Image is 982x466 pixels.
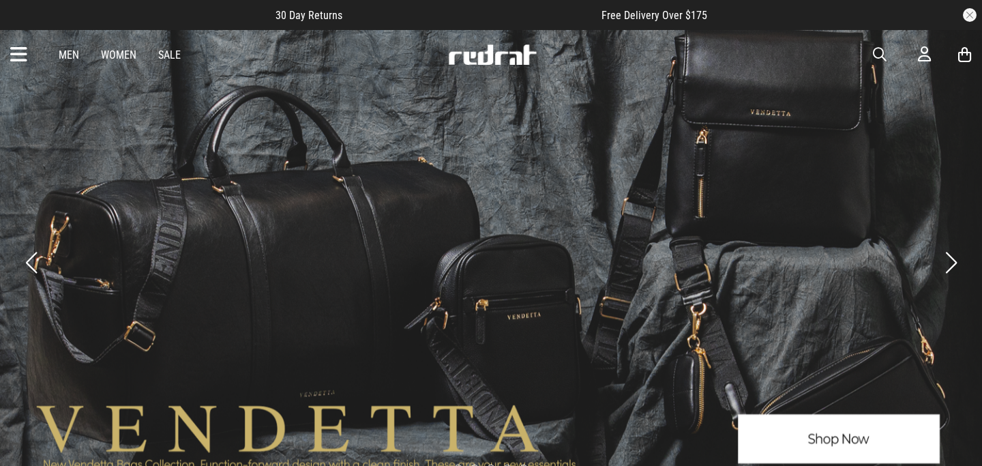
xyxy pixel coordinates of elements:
[942,248,960,278] button: Next slide
[447,44,537,65] img: Redrat logo
[158,48,181,61] a: Sale
[22,248,40,278] button: Previous slide
[59,48,79,61] a: Men
[276,9,342,22] span: 30 Day Returns
[101,48,136,61] a: Women
[370,8,574,22] iframe: Customer reviews powered by Trustpilot
[11,5,52,46] button: Open LiveChat chat widget
[601,9,707,22] span: Free Delivery Over $175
